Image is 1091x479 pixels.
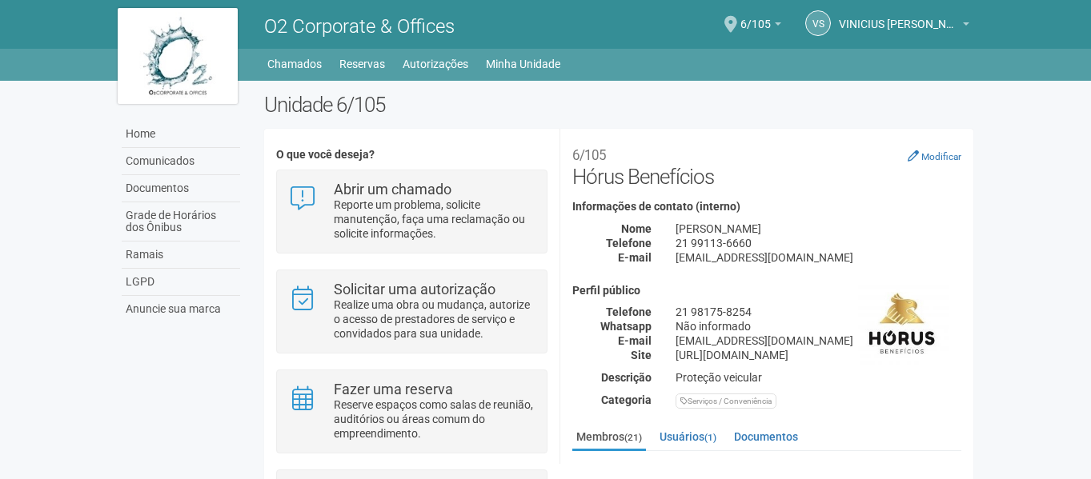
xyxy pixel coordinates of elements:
a: Membros(21) [572,425,646,451]
strong: Nome [621,222,652,235]
small: Modificar [921,151,961,162]
img: logo.jpg [118,8,238,104]
h2: Hórus Benefícios [572,141,961,189]
strong: Telefone [606,237,652,249]
div: Serviços / Conveniência [676,393,776,409]
strong: Whatsapp [600,320,652,333]
small: 6/105 [572,147,606,163]
small: (21) [624,432,642,443]
span: VINICIUS SANTOS DA ROCHA CORREA [839,2,959,30]
a: Documentos [122,175,240,202]
a: Home [122,121,240,148]
a: Modificar [908,150,961,162]
strong: Telefone [606,305,652,318]
a: Usuários(1) [656,425,720,449]
a: VS [805,10,831,36]
a: Comunicados [122,148,240,175]
a: Solicitar uma autorização Realize uma obra ou mudança, autorize o acesso de prestadores de serviç... [289,282,535,341]
strong: E-mail [618,251,652,264]
div: Proteção veicular [664,370,973,385]
a: Documentos [730,425,802,449]
p: Realize uma obra ou mudança, autorize o acesso de prestadores de serviço e convidados para sua un... [334,297,535,341]
h2: Unidade 6/105 [264,93,974,117]
strong: Abrir um chamado [334,181,451,198]
h4: O que você deseja? [276,149,548,161]
div: 21 98175-8254 [664,305,973,319]
a: Grade de Horários dos Ônibus [122,202,240,241]
h4: Informações de contato (interno) [572,201,961,213]
a: Autorizações [403,53,468,75]
p: Reporte um problema, solicite manutenção, faça uma reclamação ou solicite informações. [334,198,535,241]
div: [PERSON_NAME] [664,222,973,236]
img: business.png [858,285,949,365]
strong: Fazer uma reserva [334,381,453,397]
a: Anuncie sua marca [122,296,240,322]
div: [EMAIL_ADDRESS][DOMAIN_NAME] [664,250,973,265]
strong: Site [631,349,652,361]
a: Chamados [267,53,322,75]
a: Minha Unidade [486,53,560,75]
a: VINICIUS [PERSON_NAME] [PERSON_NAME] [839,20,969,33]
span: O2 Corporate & Offices [264,15,455,38]
strong: E-mail [618,334,652,347]
div: Não informado [664,319,973,333]
h4: Perfil público [572,285,961,297]
strong: Membros [572,464,961,478]
p: Reserve espaços como salas de reunião, auditórios ou áreas comum do empreendimento. [334,397,535,441]
a: Ramais [122,241,240,269]
a: Fazer uma reserva Reserve espaços como salas de reunião, auditórios ou áreas comum do empreendime... [289,382,535,441]
div: [EMAIL_ADDRESS][DOMAIN_NAME] [664,333,973,348]
small: (1) [704,432,716,443]
div: 21 99113-6660 [664,236,973,250]
a: Reservas [339,53,385,75]
span: 6/105 [740,2,771,30]
strong: Categoria [601,393,652,406]
a: LGPD [122,269,240,296]
strong: Solicitar uma autorização [334,281,495,297]
a: 6/105 [740,20,781,33]
div: [URL][DOMAIN_NAME] [664,348,973,362]
strong: Descrição [601,371,652,384]
a: Abrir um chamado Reporte um problema, solicite manutenção, faça uma reclamação ou solicite inform... [289,182,535,241]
